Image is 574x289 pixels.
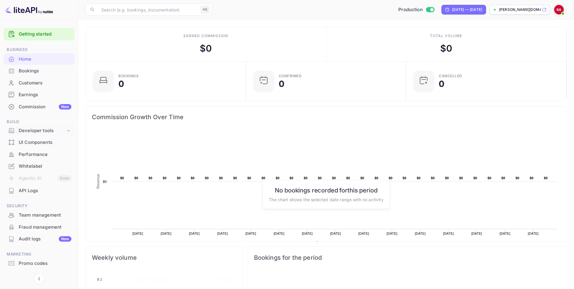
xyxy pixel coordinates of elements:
[396,6,437,13] div: Switch to Sandbox mode
[269,196,383,202] p: The chart shows the selected date range with no activity
[4,53,74,65] div: Home
[279,80,284,88] div: 0
[4,65,74,77] div: Bookings
[4,258,74,269] div: Promo codes
[245,232,256,235] text: [DATE]
[205,176,209,180] text: $0
[19,224,71,231] div: Fraud management
[19,187,71,194] div: API Logs
[290,176,293,180] text: $0
[4,101,74,113] div: CommissionNew
[4,160,74,172] div: Whitelabel
[443,232,454,235] text: [DATE]
[19,236,71,243] div: Audit logs
[217,232,228,235] text: [DATE]
[134,176,138,180] text: $0
[19,163,71,170] div: Whitelabel
[459,176,463,180] text: $0
[4,89,74,100] a: Earnings
[59,236,71,242] div: New
[19,68,71,75] div: Bookings
[4,209,74,221] div: Team management
[302,232,313,235] text: [DATE]
[254,253,560,262] span: Bookings for the period
[219,176,223,180] text: $0
[19,91,71,98] div: Earnings
[200,42,212,55] div: $ 0
[516,176,519,180] text: $0
[19,139,71,146] div: UI Components
[4,53,74,65] a: Home
[177,176,181,180] text: $0
[346,176,350,180] text: $0
[431,176,435,180] text: $0
[34,273,45,284] button: Collapse navigation
[4,65,74,76] a: Bookings
[4,221,74,233] a: Fraud management
[4,77,74,89] div: Customers
[415,232,426,235] text: [DATE]
[318,176,322,180] text: $0
[4,137,74,148] a: UI Components
[233,176,237,180] text: $0
[132,232,143,235] text: [DATE]
[4,203,74,209] span: Security
[4,125,74,136] div: Developer tools
[4,251,74,258] span: Marketing
[269,186,383,194] h6: No bookings recorded for this period
[528,232,539,235] text: [DATE]
[358,232,369,235] text: [DATE]
[439,80,444,88] div: 0
[279,74,302,78] div: Confirmed
[97,277,102,281] tspan: $ 2
[98,4,198,16] input: Search (e.g. bookings, documentation)
[4,101,74,112] a: CommissionNew
[191,176,195,180] text: $0
[398,6,423,13] span: Production
[4,233,74,245] div: Audit logsNew
[360,176,364,180] text: $0
[19,212,71,219] div: Team management
[304,176,308,180] text: $0
[19,260,71,267] div: Promo codes
[4,160,74,172] a: Whitelabel
[163,176,167,180] text: $0
[501,176,505,180] text: $0
[430,33,462,39] div: Total volume
[201,6,210,14] div: ⌘K
[19,80,71,87] div: Customers
[19,56,71,63] div: Home
[387,232,397,235] text: [DATE]
[4,233,74,244] a: Audit logsNew
[92,112,560,122] span: Commission Growth Over Time
[4,89,74,101] div: Earnings
[4,46,74,53] span: Business
[403,176,406,180] text: $0
[120,176,124,180] text: $0
[473,176,477,180] text: $0
[5,5,53,14] img: LiteAPI logo
[4,149,74,160] a: Performance
[4,77,74,88] a: Customers
[499,7,541,12] p: [PERSON_NAME][DOMAIN_NAME]
[59,104,71,110] div: New
[161,232,171,235] text: [DATE]
[183,33,228,39] div: Earned commission
[274,232,284,235] text: [DATE]
[276,176,280,180] text: $0
[189,232,200,235] text: [DATE]
[19,151,71,158] div: Performance
[96,174,100,189] text: Revenue
[440,42,452,55] div: $ 0
[4,258,74,269] a: Promo codes
[471,232,482,235] text: [DATE]
[4,28,74,40] div: Getting started
[19,31,71,38] a: Getting started
[4,209,74,221] a: Team management
[103,180,107,183] text: $0
[19,127,65,134] div: Developer tools
[4,185,74,196] a: API Logs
